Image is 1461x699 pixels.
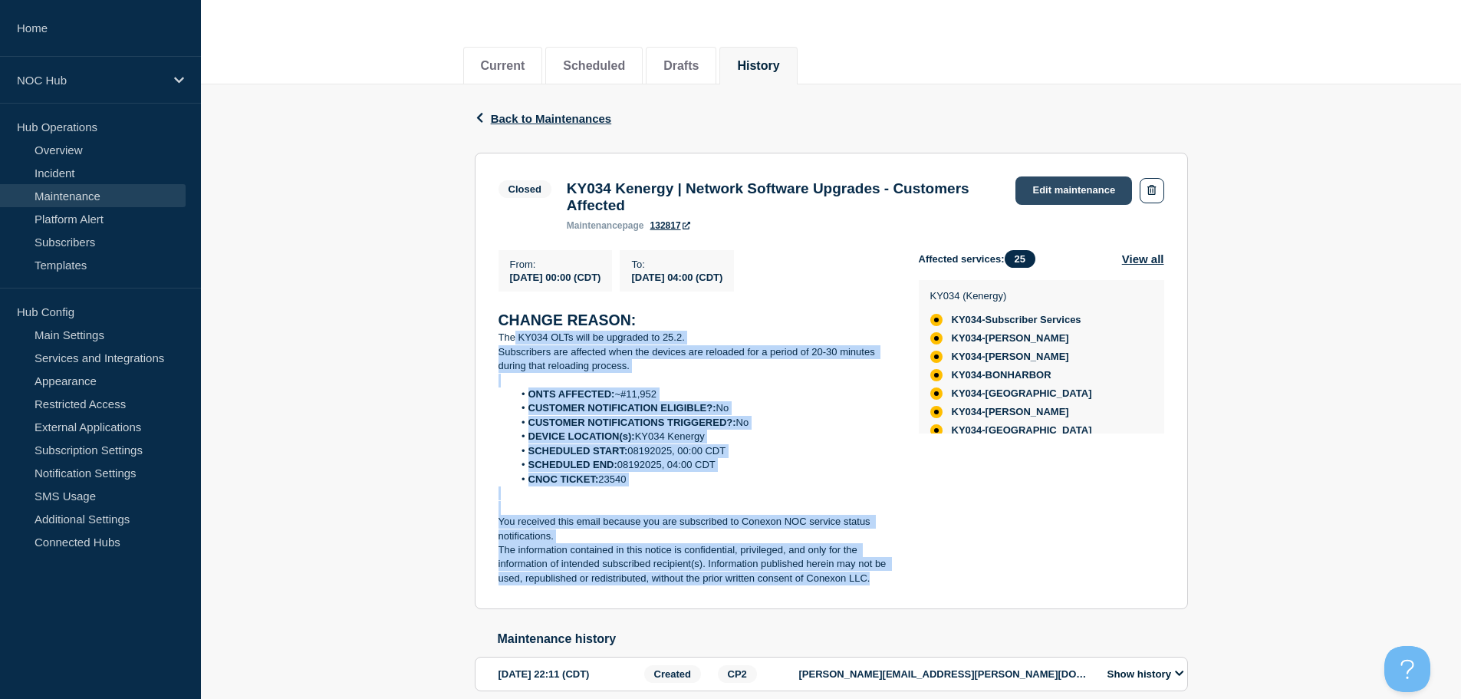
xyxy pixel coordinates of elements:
p: To : [631,259,722,270]
li: 23540 [513,473,894,486]
span: 25 [1005,250,1035,268]
button: Drafts [663,59,699,73]
div: affected [930,406,943,418]
strong: CNOC TICKET: [528,473,599,485]
span: Affected services: [919,250,1043,268]
p: The KY034 OLTs will be upgraded to 25.2. [499,331,894,345]
li: 08192025, 04:00 CDT [513,458,894,472]
div: affected [930,369,943,381]
a: Edit maintenance [1015,176,1132,205]
span: CP2 [718,665,757,683]
p: Subscribers are affected when the devices are reloaded for a period of 20-30 minutes during that ... [499,345,894,374]
p: [PERSON_NAME][EMAIL_ADDRESS][PERSON_NAME][DOMAIN_NAME] [799,668,1091,680]
span: KY034-BONHARBOR [952,369,1051,381]
div: [DATE] 22:11 (CDT) [499,665,640,683]
h3: KY034 Kenergy | Network Software Upgrades - Customers Affected [567,180,1001,214]
p: The information contained in this notice is confidential, privileged, and only for the informatio... [499,543,894,585]
span: Created [644,665,701,683]
p: You received this email because you are subscribed to Conexon NOC service status notifications. [499,515,894,543]
strong: SCHEDULED END: [528,459,617,470]
span: KY034-[GEOGRAPHIC_DATA] [952,387,1092,400]
strong: SCHEDULED START: [528,445,628,457]
button: Current [481,59,525,73]
strong: CUSTOMER NOTIFICATION ELIGIBLE?: [528,402,716,414]
span: [DATE] 04:00 (CDT) [631,272,722,283]
span: KY034-[PERSON_NAME] [952,351,1069,363]
button: Scheduled [563,59,625,73]
a: 132817 [650,220,690,231]
strong: CHANGE REASON: [499,312,637,328]
strong: ONTS AFFECTED: [528,388,615,400]
div: affected [930,314,943,326]
strong: DEVICE LOCATION(s): [528,430,635,442]
span: [DATE] 00:00 (CDT) [510,272,601,283]
li: KY034 Kenergy [513,430,894,443]
div: affected [930,332,943,345]
button: Show history [1103,668,1189,681]
p: page [567,220,644,231]
button: Back to Maintenances [475,112,612,125]
button: History [737,59,779,73]
li: No [513,416,894,430]
iframe: Help Scout Beacon - Open [1384,646,1430,692]
span: maintenance [567,220,623,231]
h2: Maintenance history [498,632,1188,646]
div: affected [930,387,943,400]
span: KY034-[PERSON_NAME] [952,332,1069,345]
span: Back to Maintenances [491,112,612,125]
p: From : [510,259,601,270]
button: View all [1122,250,1164,268]
span: KY034-[GEOGRAPHIC_DATA] [952,424,1092,437]
p: KY034 (Kenergy) [930,290,1092,302]
li: ~#11,952 [513,387,894,401]
strong: CUSTOMER NOTIFICATIONS TRIGGERED?: [528,417,736,428]
div: affected [930,351,943,363]
p: NOC Hub [17,74,164,87]
li: 08192025, 00:00 CDT [513,444,894,458]
li: No [513,401,894,415]
div: affected [930,424,943,437]
span: KY034-[PERSON_NAME] [952,406,1069,418]
span: Closed [499,180,551,198]
span: KY034-Subscriber Services [952,314,1081,326]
